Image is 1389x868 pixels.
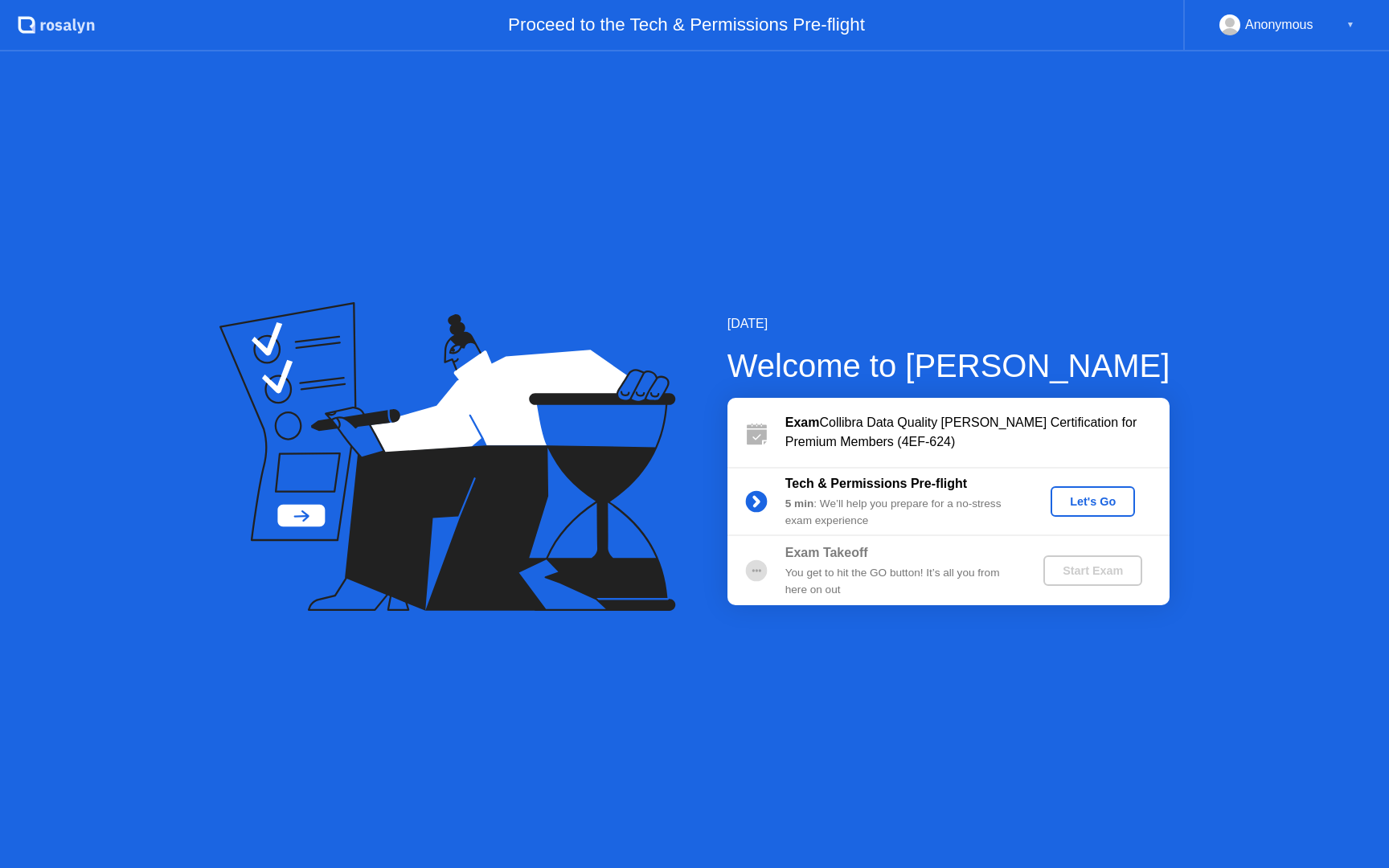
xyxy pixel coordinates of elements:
[727,342,1170,390] div: Welcome to [PERSON_NAME]
[1050,564,1136,577] div: Start Exam
[785,565,1017,598] div: You get to hit the GO button! It’s all you from here on out
[1043,555,1142,586] button: Start Exam
[1051,486,1135,517] button: Let's Go
[1245,14,1313,35] div: Anonymous
[727,314,1170,334] div: [DATE]
[785,416,820,429] b: Exam
[785,413,1170,452] div: Collibra Data Quality [PERSON_NAME] Certification for Premium Members (4EF-624)
[785,477,967,490] b: Tech & Permissions Pre-flight
[785,497,814,510] b: 5 min
[1346,14,1354,35] div: ▼
[785,546,868,559] b: Exam Takeoff
[1057,495,1129,508] div: Let's Go
[785,496,1017,529] div: : We’ll help you prepare for a no-stress exam experience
